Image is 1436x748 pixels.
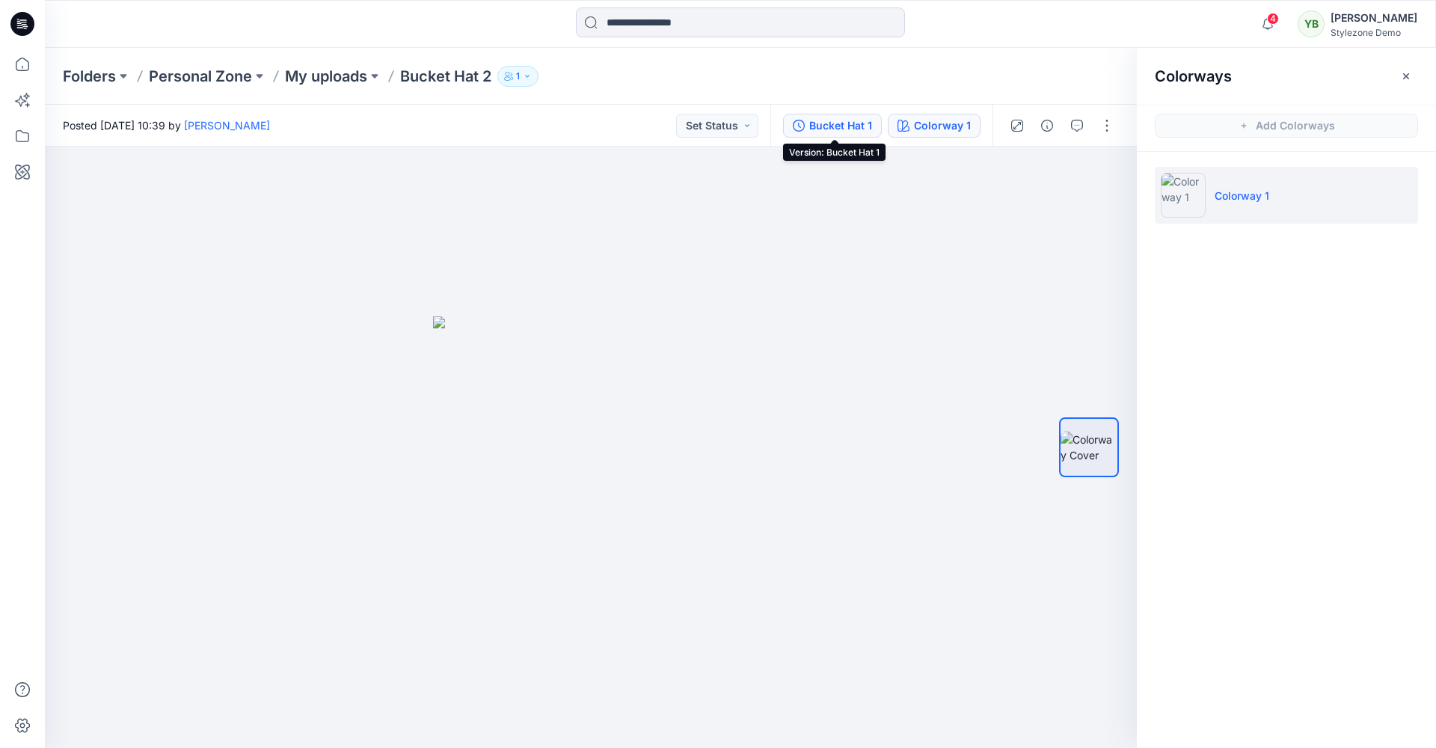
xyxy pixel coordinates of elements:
a: Folders [63,66,116,87]
img: eyJhbGciOiJIUzI1NiIsImtpZCI6IjAiLCJzbHQiOiJzZXMiLCJ0eXAiOiJKV1QifQ.eyJkYXRhIjp7InR5cGUiOiJzdG9yYW... [433,316,749,748]
div: Colorway 1 [914,117,971,134]
div: Bucket Hat 1 [809,117,872,134]
a: My uploads [285,66,367,87]
img: Colorway 1 [1161,173,1206,218]
button: Colorway 1 [888,114,981,138]
button: 1 [497,66,538,87]
div: YB [1298,10,1325,37]
div: Stylezone Demo [1331,27,1417,38]
h2: Colorways [1155,67,1232,85]
button: Bucket Hat 1 [783,114,882,138]
a: Personal Zone [149,66,252,87]
a: [PERSON_NAME] [184,119,270,132]
p: 1 [516,68,520,85]
span: 4 [1267,13,1279,25]
div: [PERSON_NAME] [1331,9,1417,27]
button: Details [1035,114,1059,138]
p: Colorway 1 [1215,188,1269,203]
span: Posted [DATE] 10:39 by [63,117,270,133]
p: Bucket Hat 2 [400,66,491,87]
img: Colorway Cover [1061,432,1117,463]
